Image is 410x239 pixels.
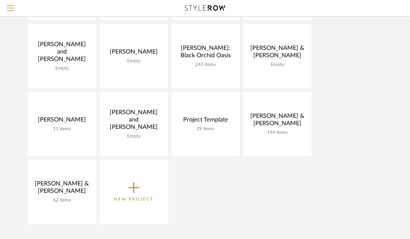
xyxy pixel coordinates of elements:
[105,58,163,64] div: Empty
[177,126,235,132] div: 29 items
[249,45,306,62] div: [PERSON_NAME] & [PERSON_NAME]
[249,62,306,68] div: Empty
[33,180,91,198] div: [PERSON_NAME] & [PERSON_NAME]
[249,112,306,130] div: [PERSON_NAME] & [PERSON_NAME]
[105,48,163,58] div: [PERSON_NAME]
[33,66,91,71] div: Empty
[33,41,91,66] div: [PERSON_NAME] and [PERSON_NAME]
[105,134,163,139] div: Empty
[105,109,163,134] div: [PERSON_NAME] and [PERSON_NAME]
[33,126,91,132] div: 11 items
[114,196,154,203] p: New Project
[33,116,91,126] div: [PERSON_NAME]
[249,130,306,136] div: 194 items
[177,116,235,126] div: Project Template
[33,198,91,204] div: 62 items
[177,45,235,62] div: [PERSON_NAME]: Black Orchid Oasis
[100,160,168,224] button: New Project
[177,62,235,68] div: 243 items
